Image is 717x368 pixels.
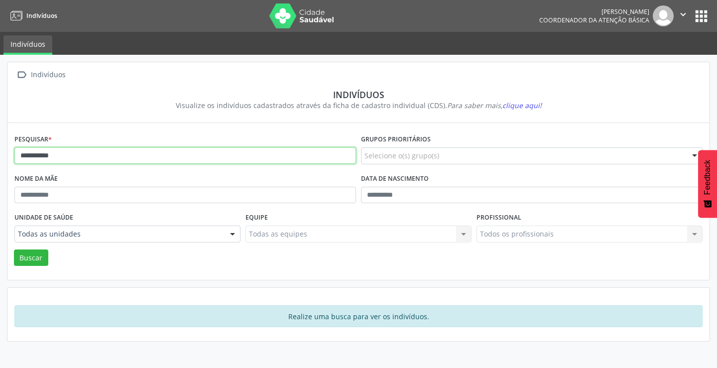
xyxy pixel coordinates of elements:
[653,5,674,26] img: img
[18,229,220,239] span: Todas as unidades
[703,160,712,195] span: Feedback
[698,150,717,218] button: Feedback - Mostrar pesquisa
[245,210,268,226] label: Equipe
[7,7,57,24] a: Indivíduos
[14,210,73,226] label: Unidade de saúde
[674,5,693,26] button: 
[3,35,52,55] a: Indivíduos
[14,68,67,82] a:  Indivíduos
[477,210,521,226] label: Profissional
[21,89,696,100] div: Indivíduos
[447,101,542,110] i: Para saber mais,
[678,9,689,20] i: 
[26,11,57,20] span: Indivíduos
[14,305,703,327] div: Realize uma busca para ver os indivíduos.
[14,171,58,187] label: Nome da mãe
[14,249,48,266] button: Buscar
[539,7,649,16] div: [PERSON_NAME]
[361,132,431,147] label: Grupos prioritários
[21,100,696,111] div: Visualize os indivíduos cadastrados através da ficha de cadastro individual (CDS).
[539,16,649,24] span: Coordenador da Atenção Básica
[29,68,67,82] div: Indivíduos
[693,7,710,25] button: apps
[364,150,439,161] span: Selecione o(s) grupo(s)
[361,171,429,187] label: Data de nascimento
[14,68,29,82] i: 
[14,132,52,147] label: Pesquisar
[502,101,542,110] span: clique aqui!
